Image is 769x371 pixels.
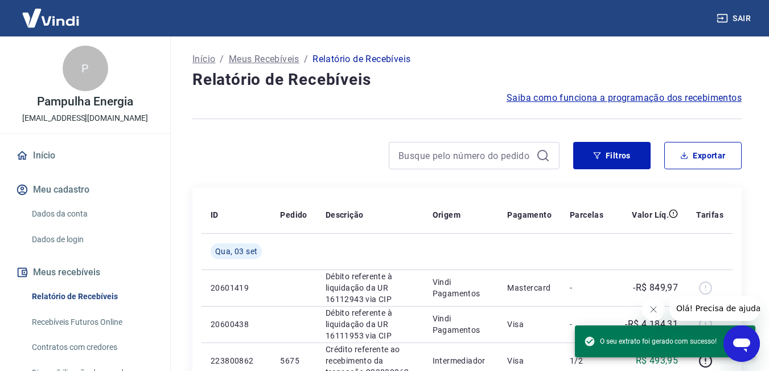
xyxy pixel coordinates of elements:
[63,46,108,91] div: P
[304,52,308,66] p: /
[192,68,742,91] h4: Relatório de Recebíveis
[636,354,678,368] p: R$ 493,95
[642,298,665,321] iframe: Fechar mensagem
[570,209,603,221] p: Parcelas
[570,319,603,330] p: -
[669,296,760,321] iframe: Mensagem da empresa
[27,336,157,359] a: Contratos com credores
[433,276,490,299] p: Vindi Pagamentos
[27,285,157,308] a: Relatório de Recebíveis
[723,325,760,362] iframe: Botão para abrir a janela de mensagens
[211,355,262,366] p: 223800862
[584,336,717,347] span: O seu extrato foi gerado com sucesso!
[507,282,552,293] p: Mastercard
[326,307,414,341] p: Débito referente à liquidação da UR 16111953 via CIP
[696,209,723,221] p: Tarifas
[14,260,157,285] button: Meus recebíveis
[632,209,669,221] p: Valor Líq.
[433,209,460,221] p: Origem
[326,209,364,221] p: Descrição
[507,319,552,330] p: Visa
[326,271,414,305] p: Débito referente à liquidação da UR 16112943 via CIP
[220,52,224,66] p: /
[280,355,307,366] p: 5675
[14,1,88,35] img: Vindi
[570,355,603,366] p: 1/2
[312,52,410,66] p: Relatório de Recebíveis
[229,52,299,66] a: Meus Recebíveis
[215,246,257,257] span: Qua, 03 set
[7,8,96,17] span: Olá! Precisa de ajuda?
[507,355,552,366] p: Visa
[633,281,678,295] p: -R$ 849,97
[714,8,755,29] button: Sair
[211,209,219,221] p: ID
[280,209,307,221] p: Pedido
[625,317,678,331] p: -R$ 4.184,31
[507,209,552,221] p: Pagamento
[27,228,157,251] a: Dados de login
[398,147,532,164] input: Busque pelo número do pedido
[664,142,742,169] button: Exportar
[27,311,157,334] a: Recebíveis Futuros Online
[192,52,215,66] a: Início
[433,355,490,366] p: Intermediador
[14,177,157,202] button: Meu cadastro
[433,313,490,336] p: Vindi Pagamentos
[27,202,157,226] a: Dados da conta
[570,282,603,293] p: -
[211,319,262,330] p: 20600438
[573,142,651,169] button: Filtros
[22,112,148,124] p: [EMAIL_ADDRESS][DOMAIN_NAME]
[507,91,742,105] a: Saiba como funciona a programação dos recebimentos
[37,96,133,108] p: Pampulha Energia
[14,143,157,168] a: Início
[211,282,262,293] p: 20601419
